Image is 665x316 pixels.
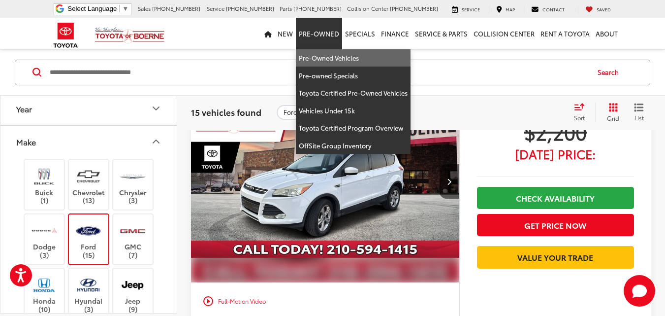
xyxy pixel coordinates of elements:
[524,5,572,13] a: Contact
[471,18,538,49] a: Collision Center
[624,275,655,307] svg: Start Chat
[597,6,611,12] span: Saved
[150,103,162,114] div: Year
[296,102,411,120] a: Vehicles Under 15k
[31,165,58,188] img: Vic Vaughan Toyota of Boerne in Boerne, TX)
[296,18,342,49] a: Pre-Owned
[296,84,411,102] a: Toyota Certified Pre-Owned Vehicles
[31,274,58,297] img: Vic Vaughan Toyota of Boerne in Boerne, TX)
[0,125,178,157] button: MakeMake
[75,219,102,242] img: Vic Vaughan Toyota of Boerne in Boerne, TX)
[75,165,102,188] img: Vic Vaughan Toyota of Boerne in Boerne, TX)
[634,113,644,121] span: List
[277,105,313,119] button: remove Ford
[113,165,153,205] label: Chrysler (3)
[47,19,84,51] img: Toyota
[16,104,32,113] div: Year
[280,4,292,12] span: Parts
[207,4,224,12] span: Service
[69,274,109,314] label: Hyundai (3)
[150,136,162,147] div: Make
[624,275,655,307] button: Toggle Chat Window
[69,219,109,259] label: Ford (15)
[293,4,342,12] span: [PHONE_NUMBER]
[489,5,522,13] a: Map
[95,27,165,44] img: Vic Vaughan Toyota of Boerne
[506,6,515,12] span: Map
[477,187,634,209] a: Check Availability
[119,274,146,297] img: Vic Vaughan Toyota of Boerne in Boerne, TX)
[477,214,634,236] button: Get Price Now
[378,18,412,49] a: Finance
[477,246,634,268] a: Value Your Trade
[25,165,64,205] label: Buick (1)
[190,81,460,282] a: 2015 Ford Escape SE2015 Ford Escape SE2015 Ford Escape SE2015 Ford Escape SE
[75,274,102,297] img: Vic Vaughan Toyota of Boerne in Boerne, TX)
[542,6,565,12] span: Contact
[596,102,627,122] button: Grid View
[412,18,471,49] a: Service & Parts: Opens in a new tab
[347,4,388,12] span: Collision Center
[296,67,411,85] a: Pre-owned Specials
[477,149,634,159] span: [DATE] Price:
[49,60,588,84] input: Search by Make, Model, or Keyword
[588,60,633,84] button: Search
[119,219,146,242] img: Vic Vaughan Toyota of Boerne in Boerne, TX)
[16,137,36,146] div: Make
[122,5,128,12] span: ▼
[440,164,459,199] button: Next image
[190,81,460,282] div: 2015 Ford Escape SE 0
[113,274,153,314] label: Jeep (9)
[462,6,480,12] span: Service
[190,81,460,283] img: 2015 Ford Escape SE
[138,4,151,12] span: Sales
[25,219,64,259] label: Dodge (3)
[477,119,634,144] span: $2,200
[444,5,487,13] a: Service
[296,119,411,137] a: Toyota Certified Program Overview
[119,5,120,12] span: ​
[67,5,128,12] a: Select Language​
[113,219,153,259] label: GMC (7)
[296,137,411,154] a: OffSite Group Inventory
[275,18,296,49] a: New
[69,165,109,205] label: Chevrolet (13)
[261,18,275,49] a: Home
[538,18,593,49] a: Rent a Toyota
[578,5,618,13] a: My Saved Vehicles
[390,4,438,12] span: [PHONE_NUMBER]
[67,5,117,12] span: Select Language
[284,108,297,116] span: Ford
[569,102,596,122] button: Select sort value
[607,113,619,122] span: Grid
[152,4,200,12] span: [PHONE_NUMBER]
[627,102,651,122] button: List View
[31,219,58,242] img: Vic Vaughan Toyota of Boerne in Boerne, TX)
[593,18,621,49] a: About
[191,105,261,117] span: 15 vehicles found
[25,274,64,314] label: Honda (10)
[0,92,178,124] button: YearYear
[342,18,378,49] a: Specials
[574,113,585,121] span: Sort
[226,4,274,12] span: [PHONE_NUMBER]
[119,165,146,188] img: Vic Vaughan Toyota of Boerne in Boerne, TX)
[296,49,411,67] a: Pre-Owned Vehicles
